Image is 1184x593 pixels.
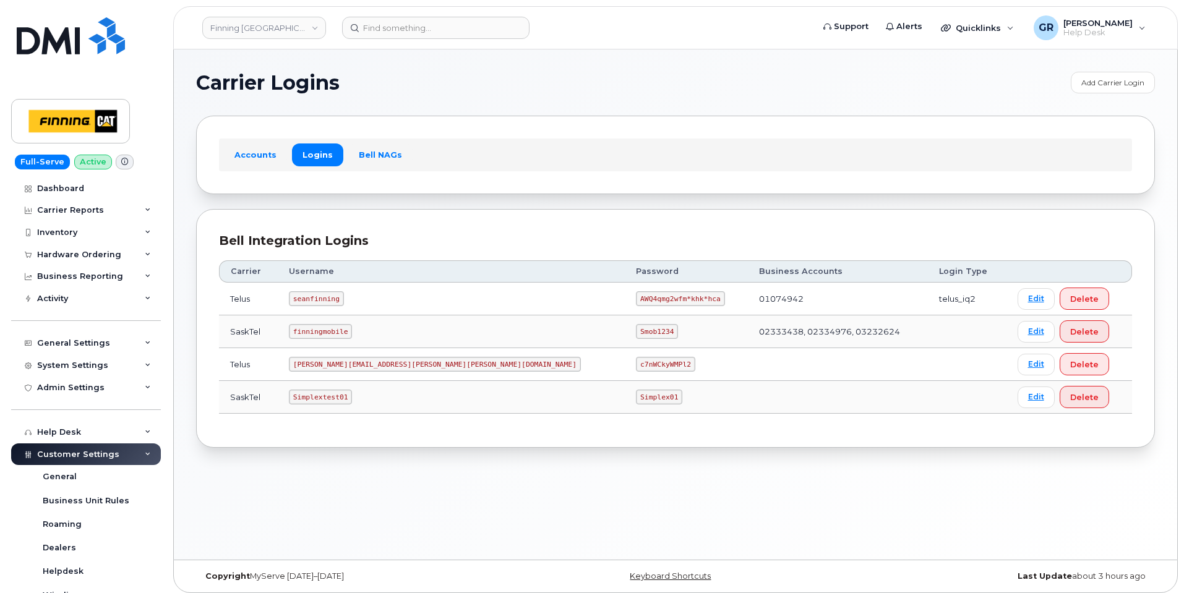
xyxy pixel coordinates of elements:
a: Add Carrier Login [1071,72,1155,93]
a: Edit [1018,288,1055,310]
td: 02333438, 02334976, 03232624 [748,315,929,348]
span: Delete [1070,326,1099,338]
button: Delete [1060,320,1109,343]
td: SaskTel [219,381,278,414]
code: AWQ4qmg2wfm*khk*hca [636,291,724,306]
code: [PERSON_NAME][EMAIL_ADDRESS][PERSON_NAME][PERSON_NAME][DOMAIN_NAME] [289,357,581,372]
span: Delete [1070,391,1099,403]
a: Edit [1018,321,1055,343]
code: finningmobile [289,324,352,339]
div: about 3 hours ago [835,571,1155,581]
a: Accounts [224,143,287,166]
div: MyServe [DATE]–[DATE] [196,571,516,581]
th: Business Accounts [748,260,929,283]
td: Telus [219,283,278,315]
th: Password [625,260,747,283]
a: Keyboard Shortcuts [630,571,711,581]
span: Delete [1070,359,1099,370]
button: Delete [1060,353,1109,375]
code: Simplex01 [636,390,682,404]
a: Edit [1018,354,1055,375]
button: Delete [1060,386,1109,408]
code: c7nWCkyWMPl2 [636,357,695,372]
th: Carrier [219,260,278,283]
code: Simplextest01 [289,390,352,404]
span: Delete [1070,293,1099,305]
span: Carrier Logins [196,74,340,92]
strong: Copyright [205,571,250,581]
a: Edit [1018,386,1055,408]
td: telus_iq2 [928,283,1006,315]
td: Telus [219,348,278,381]
strong: Last Update [1018,571,1072,581]
div: Bell Integration Logins [219,232,1132,250]
td: SaskTel [219,315,278,348]
td: 01074942 [748,283,929,315]
code: seanfinning [289,291,344,306]
th: Username [278,260,625,283]
th: Login Type [928,260,1006,283]
code: Smob1234 [636,324,678,339]
a: Logins [292,143,343,166]
a: Bell NAGs [348,143,413,166]
button: Delete [1060,288,1109,310]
